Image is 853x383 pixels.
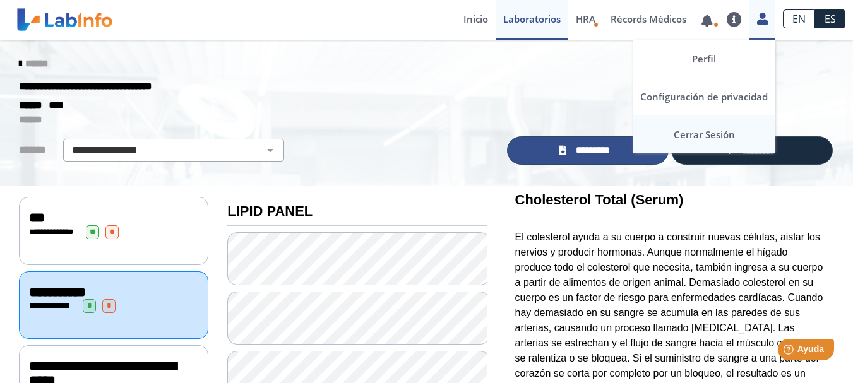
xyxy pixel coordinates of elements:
[633,115,775,153] a: Cerrar Sesión
[576,13,595,25] span: HRA
[633,40,775,78] a: Perfil
[633,78,775,115] a: Configuración de privacidad
[227,203,313,219] b: LIPID PANEL
[783,9,815,28] a: EN
[741,334,839,369] iframe: Help widget launcher
[515,192,684,208] b: Cholesterol Total (Serum)
[815,9,845,28] a: ES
